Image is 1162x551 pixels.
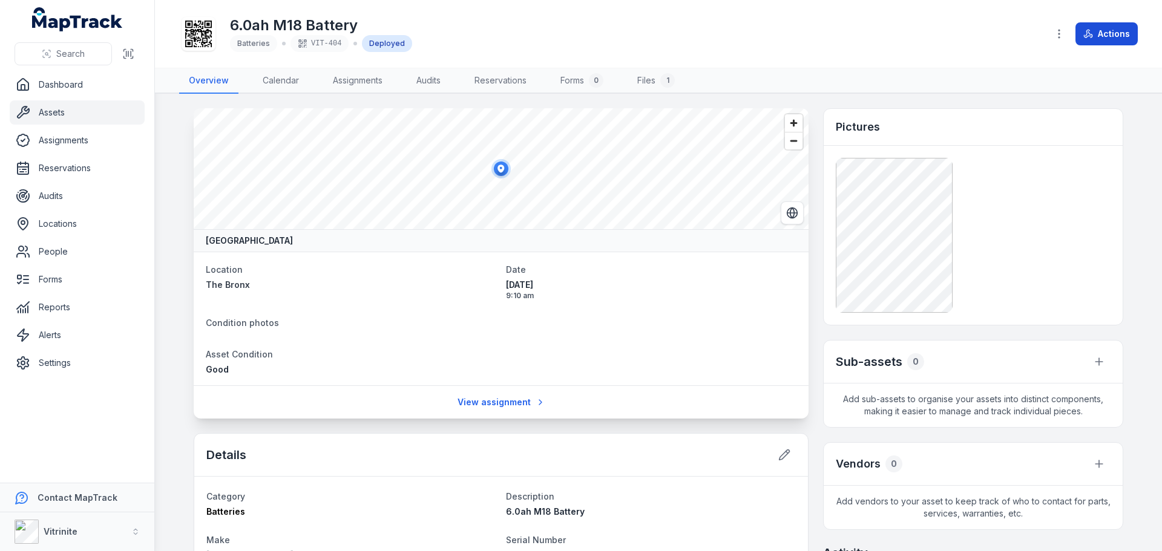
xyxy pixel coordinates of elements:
[206,446,246,463] h2: Details
[10,128,145,152] a: Assignments
[206,264,243,275] span: Location
[10,323,145,347] a: Alerts
[32,7,123,31] a: MapTrack
[660,73,675,88] div: 1
[253,68,309,94] a: Calendar
[628,68,684,94] a: Files1
[206,318,279,328] span: Condition photos
[10,156,145,180] a: Reservations
[362,35,412,52] div: Deployed
[206,349,273,359] span: Asset Condition
[10,267,145,292] a: Forms
[44,526,77,536] strong: Vitrinite
[206,279,250,290] span: The Bronx
[206,364,229,374] span: Good
[589,73,603,88] div: 0
[1075,22,1138,45] button: Actions
[10,212,145,236] a: Locations
[450,391,553,414] a: View assignment
[206,535,230,545] span: Make
[781,201,804,224] button: Switch to Satellite View
[465,68,536,94] a: Reservations
[56,48,85,60] span: Search
[206,491,245,501] span: Category
[506,279,796,291] span: [DATE]
[38,492,117,503] strong: Contact MapTrack
[836,119,880,135] h3: Pictures
[206,235,293,247] strong: [GEOGRAPHIC_DATA]
[836,353,902,370] h2: Sub-assets
[506,491,554,501] span: Description
[15,42,112,65] button: Search
[907,353,924,370] div: 0
[10,184,145,208] a: Audits
[407,68,450,94] a: Audits
[10,73,145,97] a: Dashboard
[824,486,1123,529] span: Add vendors to your asset to keep track of who to contact for parts, services, warranties, etc.
[836,455,881,472] h3: Vendors
[194,108,809,229] canvas: Map
[885,455,902,472] div: 0
[237,39,270,48] span: Batteries
[551,68,613,94] a: Forms0
[10,240,145,264] a: People
[10,351,145,375] a: Settings
[785,132,803,149] button: Zoom out
[206,279,496,291] a: The Bronx
[506,279,796,301] time: 29/08/2025, 9:10:18 am
[824,383,1123,427] span: Add sub-assets to organise your assets into distinct components, making it easier to manage and t...
[506,506,585,517] span: 6.0ah M18 Battery
[785,114,803,132] button: Zoom in
[206,506,245,517] span: Batteries
[290,35,349,52] div: VIT-404
[506,291,796,301] span: 9:10 am
[10,295,145,319] a: Reports
[179,68,238,94] a: Overview
[323,68,392,94] a: Assignments
[230,16,412,35] h1: 6.0ah M18 Battery
[10,100,145,125] a: Assets
[506,535,566,545] span: Serial Number
[506,264,526,275] span: Date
